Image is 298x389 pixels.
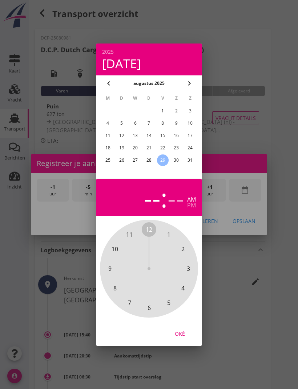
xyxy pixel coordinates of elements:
[184,154,196,166] button: 31
[187,264,190,273] span: 3
[181,284,185,293] span: 4
[102,142,114,154] button: 18
[131,78,167,89] button: augustus 2025
[157,154,169,166] button: 29
[108,264,112,273] span: 9
[184,130,196,141] button: 17
[170,117,182,129] button: 9
[168,185,184,210] div: --
[184,117,196,129] button: 10
[184,142,196,154] button: 24
[143,117,155,129] button: 7
[115,92,128,104] th: D
[113,284,117,293] span: 8
[129,142,141,154] button: 20
[144,185,161,210] div: --
[116,142,128,154] button: 19
[170,92,183,104] th: Z
[170,130,182,141] button: 16
[143,154,155,166] button: 28
[116,154,128,166] button: 26
[129,117,141,129] button: 6
[164,327,196,340] button: Oké
[102,49,196,54] div: 2025
[146,225,152,234] span: 12
[129,92,142,104] th: W
[143,142,155,154] button: 21
[167,230,170,239] span: 1
[187,202,196,208] div: pm
[102,57,196,70] div: [DATE]
[116,130,128,141] button: 12
[187,196,196,202] div: am
[102,117,114,129] button: 4
[129,154,141,166] button: 27
[104,79,113,88] i: chevron_left
[181,245,185,253] span: 2
[126,230,133,239] span: 11
[161,185,168,210] span: :
[167,298,170,307] span: 5
[170,105,182,117] button: 2
[157,105,169,117] button: 1
[157,117,169,129] button: 8
[101,92,114,104] th: M
[112,245,118,253] span: 10
[170,154,182,166] button: 30
[157,130,169,141] button: 15
[143,130,155,141] button: 14
[129,130,141,141] button: 13
[185,79,194,88] i: chevron_right
[128,298,131,307] span: 7
[170,142,182,154] button: 23
[102,154,114,166] button: 25
[102,130,114,141] button: 11
[116,117,128,129] button: 5
[156,92,169,104] th: V
[157,142,169,154] button: 22
[148,303,151,312] span: 6
[184,105,196,117] button: 3
[170,330,190,337] div: Oké
[142,92,156,104] th: D
[184,92,197,104] th: Z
